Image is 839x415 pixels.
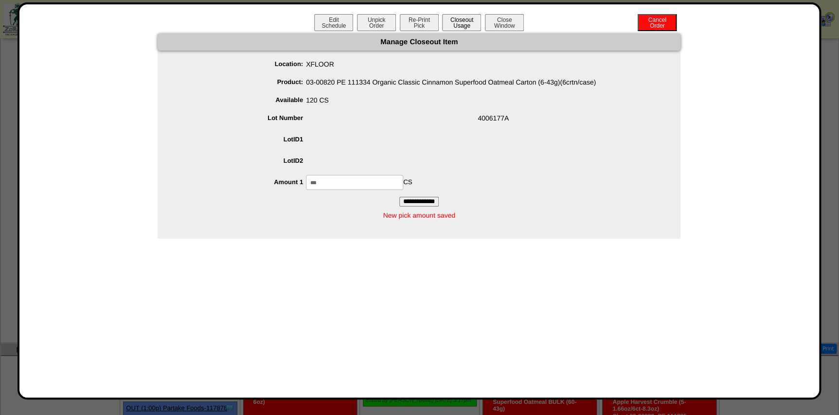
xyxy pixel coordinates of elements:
div: Manage Closeout Item [158,34,680,51]
button: Re-PrintPick [400,14,439,31]
span: 120 CS [177,93,680,111]
button: CancelOrder [638,14,677,31]
label: Amount 1 [177,178,306,186]
label: Available [177,96,306,104]
button: CloseoutUsage [442,14,481,31]
label: LotID2 [177,157,306,164]
button: UnpickOrder [357,14,396,31]
label: Location: [177,60,306,68]
div: New pick amount saved [158,207,680,224]
button: CloseWindow [485,14,524,31]
label: Lot Number [177,114,306,121]
span: XFLOOR [177,57,680,75]
button: EditSchedule [314,14,353,31]
label: Product: [177,78,306,86]
span: 03-00820 PE 111334 Organic Classic Cinnamon Superfood Oatmeal Carton (6-43g)(6crtn/case) [177,75,680,93]
span: CS [403,178,412,186]
label: LotID1 [177,136,306,143]
span: 4006177A [177,111,680,129]
a: CloseWindow [484,22,525,29]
